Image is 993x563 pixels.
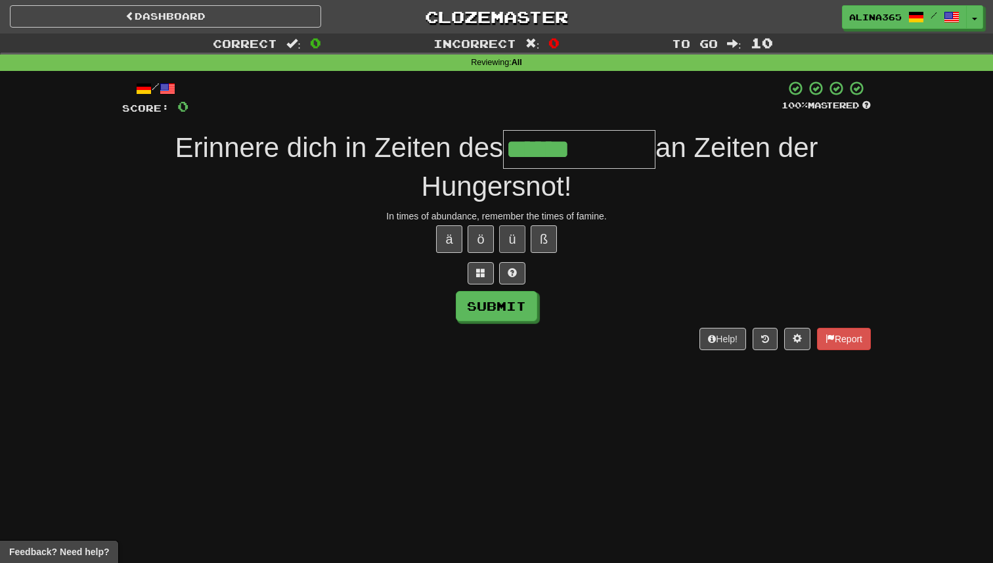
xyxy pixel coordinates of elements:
[310,35,321,51] span: 0
[341,5,652,28] a: Clozemaster
[213,37,277,50] span: Correct
[468,225,494,253] button: ö
[931,11,937,20] span: /
[727,38,741,49] span: :
[525,38,540,49] span: :
[842,5,967,29] a: Alina365 /
[433,37,516,50] span: Incorrect
[9,545,109,558] span: Open feedback widget
[499,225,525,253] button: ü
[436,225,462,253] button: ä
[753,328,778,350] button: Round history (alt+y)
[122,102,169,114] span: Score:
[286,38,301,49] span: :
[782,100,871,112] div: Mastered
[422,132,818,202] span: an Zeiten der Hungersnot!
[122,210,871,223] div: In times of abundance, remember the times of famine.
[499,262,525,284] button: Single letter hint - you only get 1 per sentence and score half the points! alt+h
[751,35,773,51] span: 10
[512,58,522,67] strong: All
[177,98,188,114] span: 0
[122,80,188,97] div: /
[175,132,503,163] span: Erinnere dich in Zeiten des
[699,328,746,350] button: Help!
[531,225,557,253] button: ß
[782,100,808,110] span: 100 %
[849,11,902,23] span: Alina365
[10,5,321,28] a: Dashboard
[672,37,718,50] span: To go
[468,262,494,284] button: Switch sentence to multiple choice alt+p
[548,35,560,51] span: 0
[817,328,871,350] button: Report
[456,291,537,321] button: Submit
